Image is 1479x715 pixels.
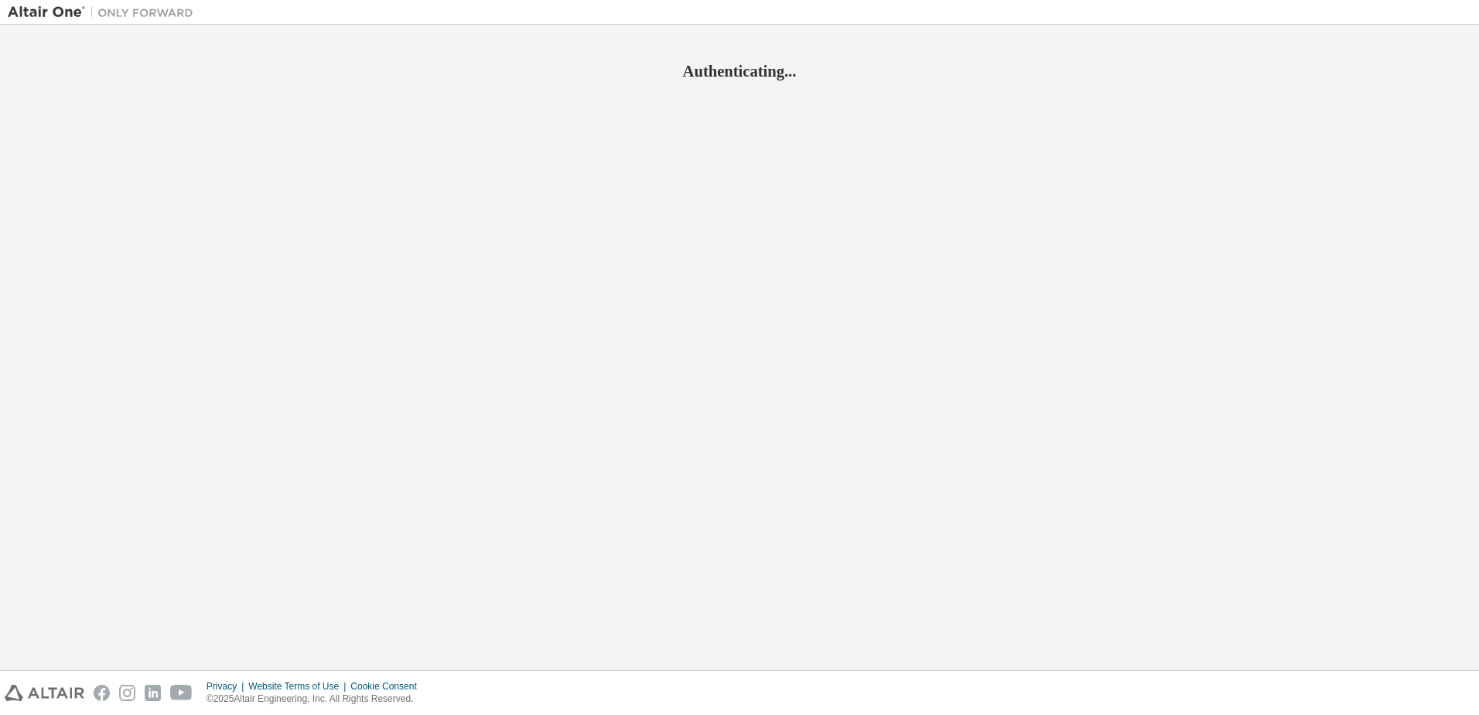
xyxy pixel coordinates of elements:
img: facebook.svg [94,685,110,701]
p: © 2025 Altair Engineering, Inc. All Rights Reserved. [207,693,426,706]
img: linkedin.svg [145,685,161,701]
div: Privacy [207,680,248,693]
img: instagram.svg [119,685,135,701]
div: Website Terms of Use [248,680,350,693]
img: Altair One [8,5,201,20]
div: Cookie Consent [350,680,425,693]
img: youtube.svg [170,685,193,701]
h2: Authenticating... [8,61,1471,81]
img: altair_logo.svg [5,685,84,701]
